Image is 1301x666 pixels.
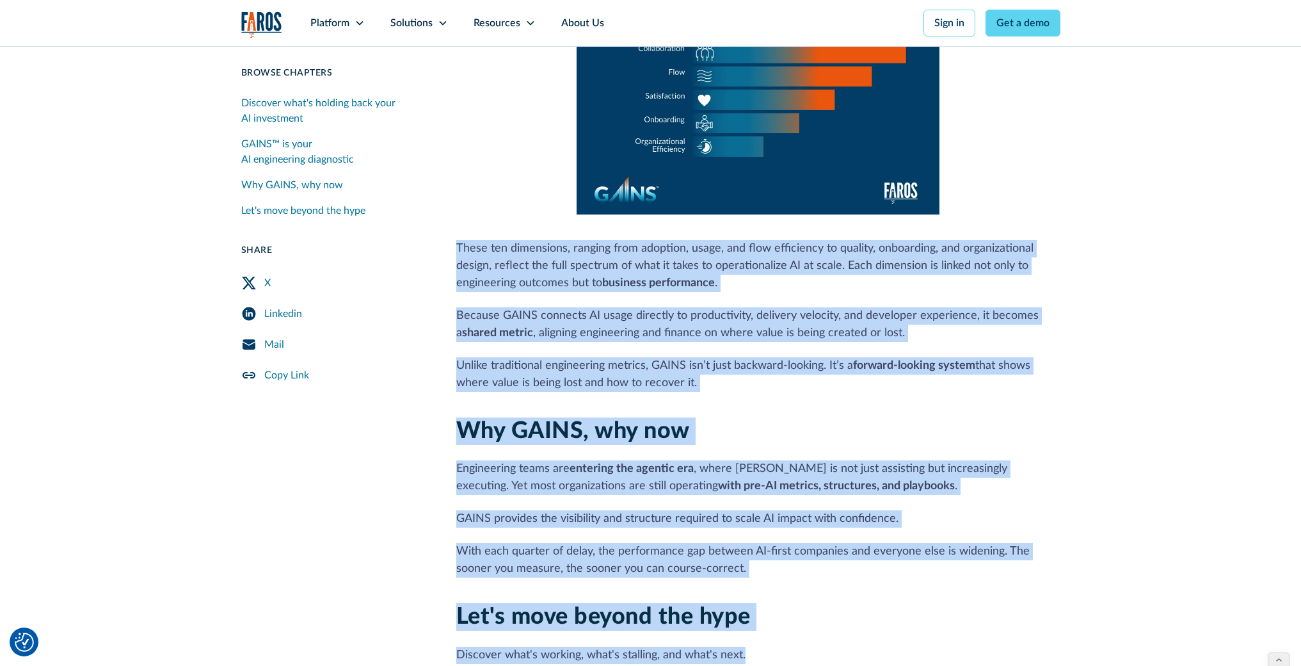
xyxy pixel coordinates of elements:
[15,633,34,652] img: Revisit consent button
[456,460,1060,495] p: Engineering teams are , where [PERSON_NAME] is not just assisting but increasingly executing. Yet...
[264,337,284,352] div: Mail
[241,203,365,218] div: Let's move beyond the hype
[310,15,349,31] div: Platform
[456,647,1060,664] p: Discover what's working, what's stalling, and what's next.
[15,633,34,652] button: Cookie Settings
[853,360,975,371] strong: forward-looking system
[241,131,426,172] a: GAINS™ is your AI engineering diagnostic
[241,12,282,38] a: home
[241,298,426,329] a: LinkedIn Share
[923,10,975,37] a: Sign in
[241,12,282,38] img: Logo of the analytics and reporting company Faros.
[456,543,1060,578] p: With each quarter of delay, the performance gap between AI-first companies and everyone else is w...
[570,463,694,475] strong: entering the agentic era
[241,172,426,198] a: Why GAINS, why now
[390,15,433,31] div: Solutions
[241,198,426,223] a: Let's move beyond the hype
[241,244,426,257] div: Share
[264,275,271,291] div: X
[264,368,309,383] div: Copy Link
[456,418,1060,445] h2: Why GAINS, why now
[462,327,533,339] strong: shared metric
[602,277,715,289] strong: business performance
[456,603,1060,631] h2: Let's move beyond the hype
[241,136,426,167] div: GAINS™ is your AI engineering diagnostic
[241,67,426,80] div: Browse Chapters
[241,90,426,131] a: Discover what's holding back your AI investment
[456,510,1060,528] p: GAINS provides the visibility and structure required to scale AI impact with confidence.
[241,95,426,126] div: Discover what's holding back your AI investment
[456,240,1060,292] p: These ten dimensions, ranging from adoption, usage, and flow efficiency to quality, onboarding, a...
[241,268,426,298] a: Twitter Share
[456,307,1060,342] p: Because GAINS connects AI usage directly to productivity, delivery velocity, and developer experi...
[264,306,302,321] div: Linkedin
[456,357,1060,392] p: Unlike traditional engineering metrics, GAINS isn’t just backward-looking. It’s a that shows wher...
[986,10,1060,37] a: Get a demo
[718,480,955,492] strong: with pre-AI metrics, structures, and playbooks
[241,360,426,391] a: Copy Link
[241,177,343,193] div: Why GAINS, why now
[241,329,426,360] a: Mail Share
[474,15,520,31] div: Resources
